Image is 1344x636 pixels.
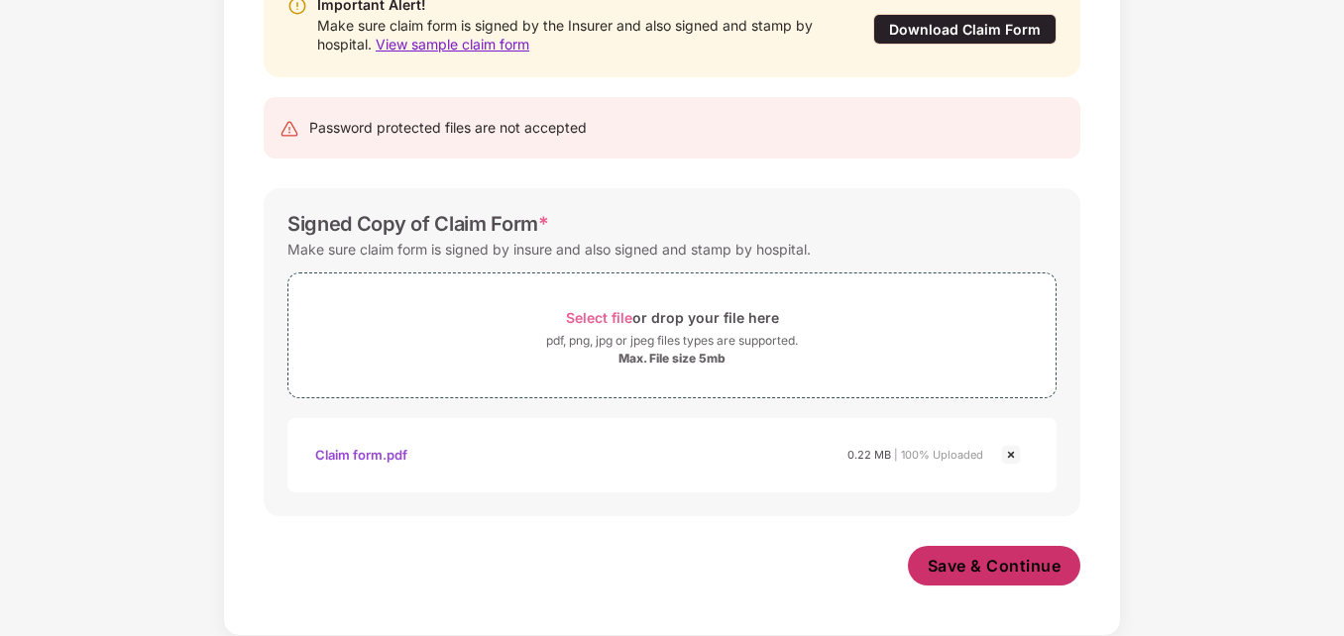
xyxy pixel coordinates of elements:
[566,309,632,326] span: Select file
[546,331,798,351] div: pdf, png, jpg or jpeg files types are supported.
[376,36,529,53] span: View sample claim form
[618,351,726,367] div: Max. File size 5mb
[873,14,1057,45] div: Download Claim Form
[287,212,549,236] div: Signed Copy of Claim Form
[288,288,1056,382] span: Select fileor drop your file herepdf, png, jpg or jpeg files types are supported.Max. File size 5mb
[280,119,299,139] img: svg+xml;base64,PHN2ZyB4bWxucz0iaHR0cDovL3d3dy53My5vcmcvMjAwMC9zdmciIHdpZHRoPSIyNCIgaGVpZ2h0PSIyNC...
[315,438,407,472] div: Claim form.pdf
[566,304,779,331] div: or drop your file here
[317,16,833,53] div: Make sure claim form is signed by the Insurer and also signed and stamp by hospital.
[894,448,983,462] span: | 100% Uploaded
[287,236,811,263] div: Make sure claim form is signed by insure and also signed and stamp by hospital.
[908,546,1081,585] button: Save & Continue
[847,448,891,462] span: 0.22 MB
[928,555,1062,577] span: Save & Continue
[309,117,587,139] div: Password protected files are not accepted
[999,443,1023,467] img: svg+xml;base64,PHN2ZyBpZD0iQ3Jvc3MtMjR4MjQiIHhtbG5zPSJodHRwOi8vd3d3LnczLm9yZy8yMDAwL3N2ZyIgd2lkdG...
